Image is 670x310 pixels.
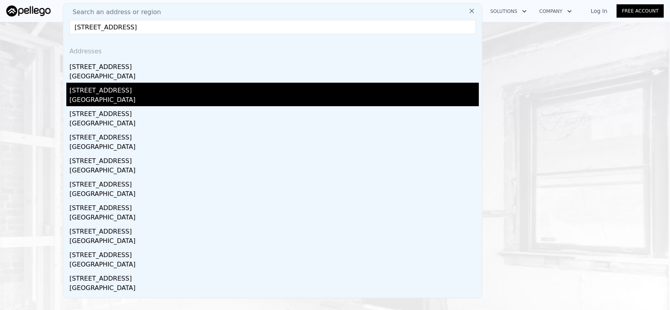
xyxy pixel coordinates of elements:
[69,166,479,177] div: [GEOGRAPHIC_DATA]
[69,200,479,213] div: [STREET_ADDRESS]
[69,236,479,247] div: [GEOGRAPHIC_DATA]
[69,213,479,224] div: [GEOGRAPHIC_DATA]
[69,283,479,294] div: [GEOGRAPHIC_DATA]
[617,4,664,18] a: Free Account
[484,4,533,18] button: Solutions
[69,189,479,200] div: [GEOGRAPHIC_DATA]
[69,177,479,189] div: [STREET_ADDRESS]
[69,106,479,119] div: [STREET_ADDRESS]
[581,7,617,15] a: Log In
[69,119,479,130] div: [GEOGRAPHIC_DATA]
[69,72,479,83] div: [GEOGRAPHIC_DATA]
[69,20,476,34] input: Enter an address, city, region, neighborhood or zip code
[69,142,479,153] div: [GEOGRAPHIC_DATA]
[69,153,479,166] div: [STREET_ADDRESS]
[69,271,479,283] div: [STREET_ADDRESS]
[533,4,578,18] button: Company
[69,130,479,142] div: [STREET_ADDRESS]
[66,40,479,59] div: Addresses
[69,224,479,236] div: [STREET_ADDRESS]
[66,7,161,17] span: Search an address or region
[69,247,479,260] div: [STREET_ADDRESS]
[69,95,479,106] div: [GEOGRAPHIC_DATA]
[69,59,479,72] div: [STREET_ADDRESS]
[69,83,479,95] div: [STREET_ADDRESS]
[6,5,51,16] img: Pellego
[69,260,479,271] div: [GEOGRAPHIC_DATA]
